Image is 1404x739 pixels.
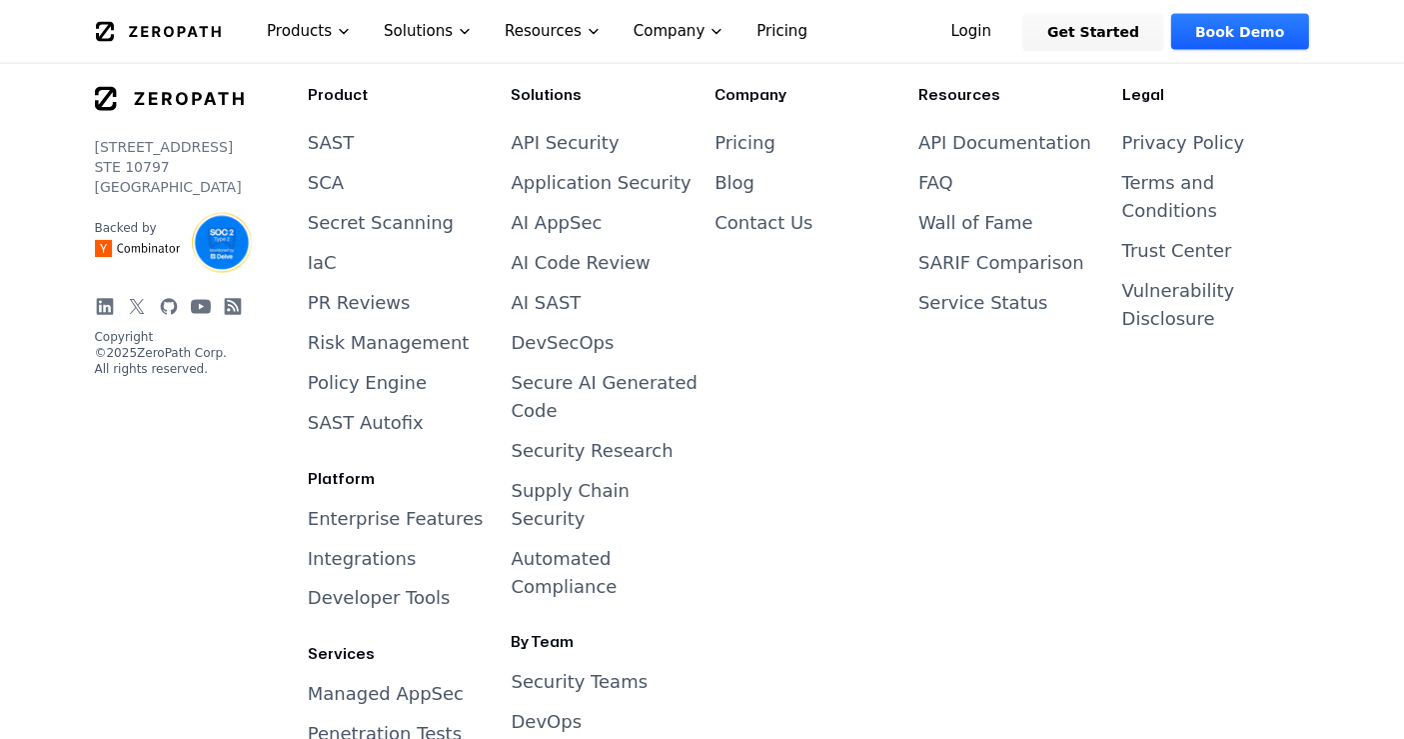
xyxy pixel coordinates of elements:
[1122,280,1235,329] a: Vulnerability Disclosure
[95,220,181,236] p: Backed by
[512,633,700,653] h3: By Team
[714,132,775,153] a: Pricing
[308,548,417,569] a: Integrations
[512,212,603,233] a: AI AppSec
[512,85,700,105] h3: Solutions
[308,684,464,705] a: Managed AppSec
[308,172,344,193] a: SCA
[918,292,1048,313] a: Service Status
[512,332,615,353] a: DevSecOps
[192,213,252,273] img: SOC2 Type II Certified
[512,172,692,193] a: Application Security
[918,85,1106,105] h3: Resources
[918,172,953,193] a: FAQ
[1122,85,1310,105] h3: Legal
[714,172,754,193] a: Blog
[714,85,902,105] h3: Company
[308,588,451,609] a: Developer Tools
[714,212,812,233] a: Contact Us
[512,712,583,733] a: DevOps
[512,292,582,313] a: AI SAST
[927,14,1016,50] a: Login
[512,252,651,273] a: AI Code Review
[308,132,355,153] a: SAST
[512,440,674,461] a: Security Research
[308,645,496,665] h3: Services
[308,292,411,313] a: PR Reviews
[308,372,427,393] a: Policy Engine
[223,297,243,317] a: Blog RSS Feed
[512,672,649,693] a: Security Teams
[95,329,244,377] p: Copyright © 2025 ZeroPath Corp. All rights reserved.
[308,332,470,353] a: Risk Management
[308,412,424,433] a: SAST Autofix
[512,372,698,421] a: Secure AI Generated Code
[1122,132,1245,153] a: Privacy Policy
[512,480,630,529] a: Supply Chain Security
[512,132,620,153] a: API Security
[1171,14,1308,50] a: Book Demo
[308,508,484,529] a: Enterprise Features
[1023,14,1163,50] a: Get Started
[308,85,496,105] h3: Product
[918,132,1091,153] a: API Documentation
[918,212,1033,233] a: Wall of Fame
[95,137,244,197] p: [STREET_ADDRESS] STE 10797 [GEOGRAPHIC_DATA]
[1122,240,1232,261] a: Trust Center
[308,252,337,273] a: IaC
[308,212,454,233] a: Secret Scanning
[512,548,618,597] a: Automated Compliance
[308,469,496,489] h3: Platform
[1122,172,1217,221] a: Terms and Conditions
[918,252,1084,273] a: SARIF Comparison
